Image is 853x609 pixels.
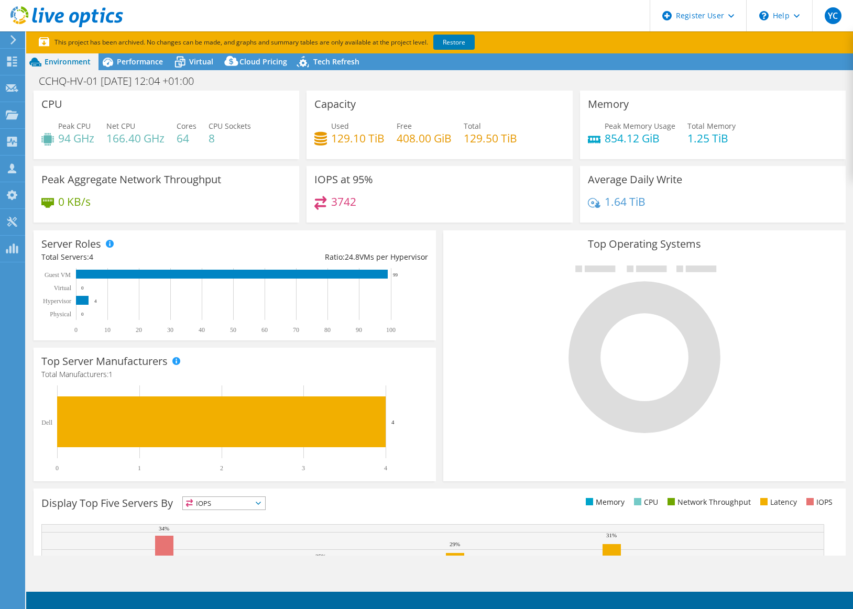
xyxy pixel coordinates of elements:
[230,326,236,334] text: 50
[74,326,78,334] text: 0
[464,132,517,144] h4: 129.50 TiB
[665,496,751,508] li: Network Throughput
[41,356,168,367] h3: Top Server Manufacturers
[41,174,221,185] h3: Peak Aggregate Network Throughput
[324,326,331,334] text: 80
[331,121,349,131] span: Used
[81,285,84,291] text: 0
[58,132,94,144] h4: 94 GHz
[94,298,97,304] text: 4
[605,121,675,131] span: Peak Memory Usage
[235,251,428,263] div: Ratio: VMs per Hypervisor
[314,98,356,110] h3: Capacity
[356,326,362,334] text: 90
[588,174,682,185] h3: Average Daily Write
[34,75,210,87] h1: CCHQ-HV-01 [DATE] 12:04 +01:00
[759,11,769,20] svg: \n
[136,326,142,334] text: 20
[583,496,625,508] li: Memory
[451,238,838,250] h3: Top Operating Systems
[50,311,71,318] text: Physical
[386,326,396,334] text: 100
[41,419,52,426] text: Dell
[220,464,223,472] text: 2
[167,326,173,334] text: 30
[199,326,205,334] text: 40
[393,272,398,278] text: 99
[588,98,629,110] h3: Memory
[605,132,675,144] h4: 854.12 GiB
[302,464,305,472] text: 3
[117,57,163,67] span: Performance
[331,196,356,207] h4: 3742
[391,419,395,425] text: 4
[138,464,141,472] text: 1
[397,121,412,131] span: Free
[239,57,287,67] span: Cloud Pricing
[41,369,428,380] h4: Total Manufacturers:
[345,252,359,262] span: 24.8
[89,252,93,262] span: 4
[209,121,251,131] span: CPU Sockets
[159,525,169,532] text: 34%
[293,326,299,334] text: 70
[293,554,303,560] text: 25%
[56,464,59,472] text: 0
[758,496,797,508] li: Latency
[433,35,475,50] a: Restore
[177,132,196,144] h4: 64
[687,121,736,131] span: Total Memory
[209,132,251,144] h4: 8
[687,132,736,144] h4: 1.25 TiB
[189,57,213,67] span: Virtual
[561,554,572,560] text: 25%
[606,532,617,538] text: 31%
[261,326,268,334] text: 60
[41,238,101,250] h3: Server Roles
[177,121,196,131] span: Cores
[106,132,165,144] h4: 166.40 GHz
[54,284,72,292] text: Virtual
[605,196,646,207] h4: 1.64 TiB
[825,7,841,24] span: YC
[81,312,84,317] text: 0
[58,121,91,131] span: Peak CPU
[183,497,265,510] span: IOPS
[108,369,113,379] span: 1
[41,98,62,110] h3: CPU
[464,121,481,131] span: Total
[315,553,326,559] text: 25%
[384,464,387,472] text: 4
[804,496,833,508] li: IOPS
[41,251,235,263] div: Total Servers:
[106,121,135,131] span: Net CPU
[313,57,359,67] span: Tech Refresh
[397,132,452,144] h4: 408.00 GiB
[58,196,91,207] h4: 0 KB/s
[450,541,460,547] text: 29%
[314,174,373,185] h3: IOPS at 95%
[104,326,111,334] text: 10
[45,271,71,279] text: Guest VM
[45,57,91,67] span: Environment
[39,37,552,48] p: This project has been archived. No changes can be made, and graphs and summary tables are only av...
[43,297,71,305] text: Hypervisor
[631,496,658,508] li: CPU
[331,132,385,144] h4: 129.10 TiB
